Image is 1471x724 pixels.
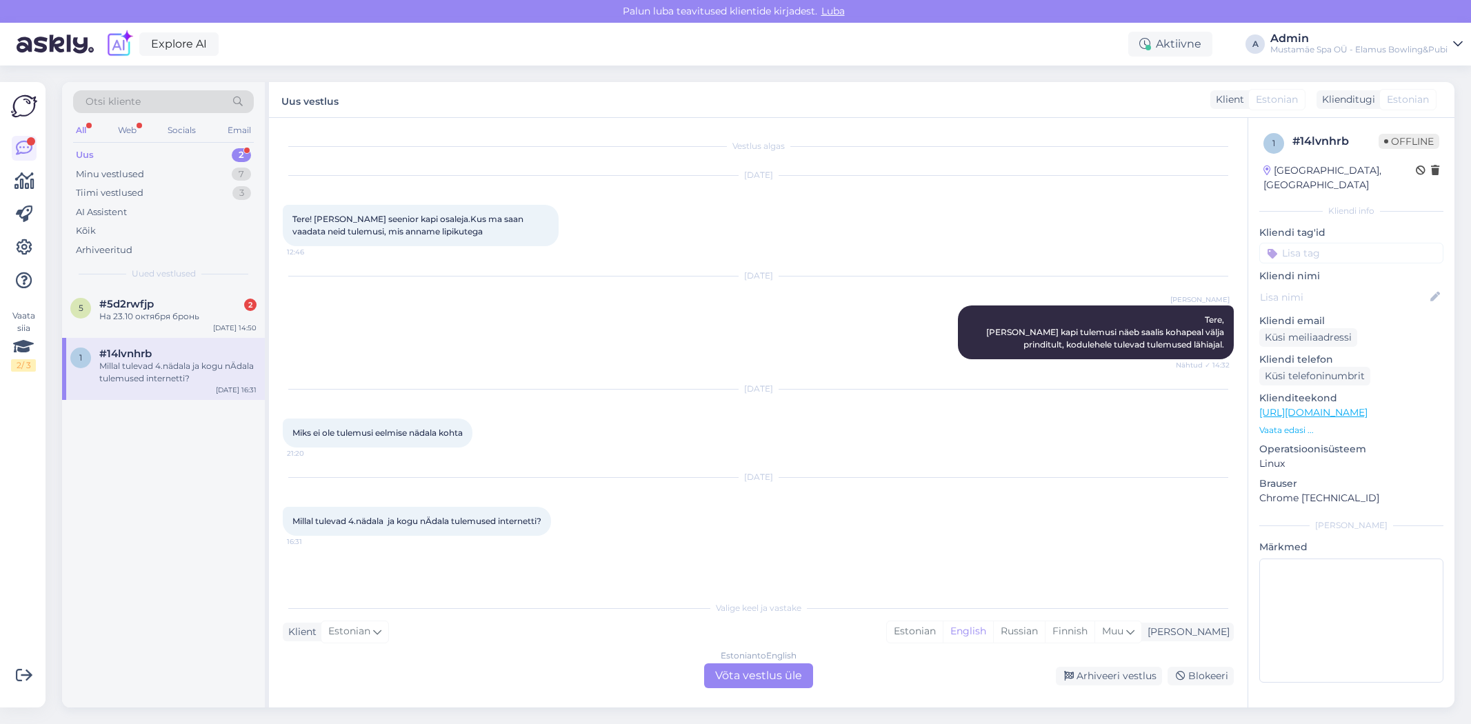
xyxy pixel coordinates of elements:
span: Offline [1379,134,1439,149]
div: 2 [232,148,251,162]
span: Uued vestlused [132,268,196,280]
img: explore-ai [105,30,134,59]
div: Küsi meiliaadressi [1259,328,1357,347]
p: Vaata edasi ... [1259,424,1443,436]
div: [DATE] [283,383,1234,395]
div: Kõik [76,224,96,238]
div: Socials [165,121,199,139]
span: 1 [79,352,82,363]
div: 3 [232,186,251,200]
div: Minu vestlused [76,168,144,181]
div: 2 / 3 [11,359,36,372]
div: [DATE] 14:50 [213,323,257,333]
p: Kliendi tag'id [1259,225,1443,240]
span: Estonian [1387,92,1429,107]
p: Operatsioonisüsteem [1259,442,1443,456]
div: 2 [244,299,257,311]
div: English [943,621,993,642]
div: [DATE] [283,471,1234,483]
div: На 23.10 октября бронь [99,310,257,323]
input: Lisa tag [1259,243,1443,263]
span: Tere, [PERSON_NAME] kapi tulemusi näeb saalis kohapeal välja prinditult, kodulehele tulevad tulem... [986,314,1226,350]
div: Email [225,121,254,139]
div: [PERSON_NAME] [1142,625,1230,639]
div: Millal tulevad 4.nädala ja kogu nÄdala tulemused internetti? [99,360,257,385]
div: [DATE] [283,270,1234,282]
div: Võta vestlus üle [704,663,813,688]
p: Klienditeekond [1259,391,1443,405]
div: [PERSON_NAME] [1259,519,1443,532]
div: Klient [283,625,317,639]
div: Estonian to English [721,650,797,662]
div: Blokeeri [1168,667,1234,685]
span: Tere! [PERSON_NAME] seenior kapi osaleja.Kus ma saan vaadata neid tulemusi, mis anname lipikutega [292,214,526,237]
p: Kliendi email [1259,314,1443,328]
span: 21:20 [287,448,339,459]
div: Tiimi vestlused [76,186,143,200]
p: Chrome [TECHNICAL_ID] [1259,491,1443,505]
div: [DATE] 16:31 [216,385,257,395]
p: Kliendi telefon [1259,352,1443,367]
div: Klienditugi [1317,92,1375,107]
a: AdminMustamäe Spa OÜ - Elamus Bowling&Pubi [1270,33,1463,55]
div: Klient [1210,92,1244,107]
span: Millal tulevad 4.nädala ja kogu nÄdala tulemused internetti? [292,516,541,526]
div: Valige keel ja vastake [283,602,1234,614]
p: Märkmed [1259,540,1443,554]
span: Otsi kliente [86,94,141,109]
div: A [1245,34,1265,54]
div: Uus [76,148,94,162]
div: Mustamäe Spa OÜ - Elamus Bowling&Pubi [1270,44,1448,55]
div: Vestlus algas [283,140,1234,152]
label: Uus vestlus [281,90,339,109]
span: Luba [817,5,849,17]
div: Vaata siia [11,310,36,372]
span: 5 [79,303,83,313]
div: Aktiivne [1128,32,1212,57]
span: #14lvnhrb [99,348,152,360]
span: [PERSON_NAME] [1170,294,1230,305]
img: Askly Logo [11,93,37,119]
input: Lisa nimi [1260,290,1428,305]
div: All [73,121,89,139]
div: # 14lvnhrb [1292,133,1379,150]
span: Estonian [1256,92,1298,107]
span: Miks ei ole tulemusi eelmise nädala kohta [292,428,463,438]
span: Muu [1102,625,1123,637]
div: Russian [993,621,1045,642]
span: Estonian [328,624,370,639]
div: [DATE] [283,169,1234,181]
div: [GEOGRAPHIC_DATA], [GEOGRAPHIC_DATA] [1263,163,1416,192]
div: Estonian [887,621,943,642]
span: #5d2rwfjp [99,298,154,310]
a: [URL][DOMAIN_NAME] [1259,406,1368,419]
div: Arhiveeritud [76,243,132,257]
div: Finnish [1045,621,1094,642]
span: Nähtud ✓ 14:32 [1176,360,1230,370]
p: Brauser [1259,476,1443,491]
p: Linux [1259,456,1443,471]
span: 1 [1272,138,1275,148]
p: Kliendi nimi [1259,269,1443,283]
a: Explore AI [139,32,219,56]
span: 12:46 [287,247,339,257]
div: Arhiveeri vestlus [1056,667,1162,685]
div: Küsi telefoninumbrit [1259,367,1370,385]
div: Admin [1270,33,1448,44]
div: AI Assistent [76,205,127,219]
span: 16:31 [287,536,339,547]
div: Web [115,121,139,139]
div: 7 [232,168,251,181]
div: Kliendi info [1259,205,1443,217]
